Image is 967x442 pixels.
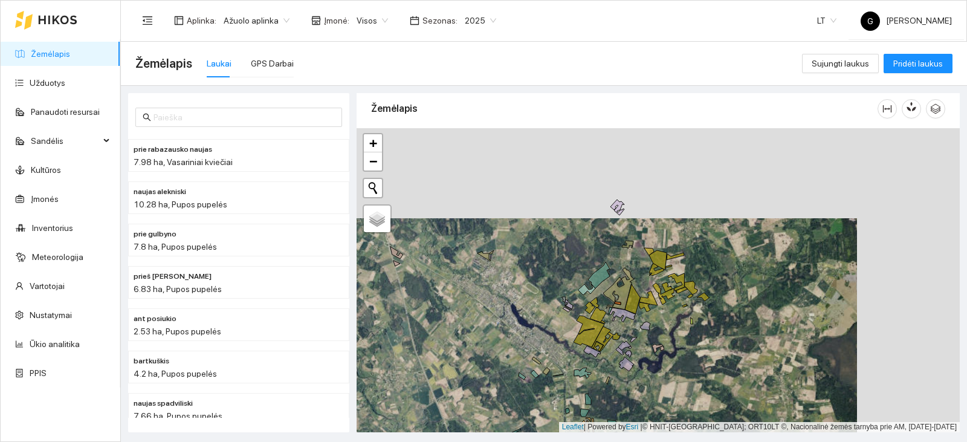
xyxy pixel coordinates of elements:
[134,284,222,294] span: 6.83 ha, Pupos pupelės
[31,129,100,153] span: Sandėlis
[364,152,382,171] a: Zoom out
[878,99,897,119] button: column-width
[134,327,221,336] span: 2.53 ha, Pupos pupelės
[812,57,869,70] span: Sujungti laukus
[30,310,72,320] a: Nustatymai
[224,11,289,30] span: Ažuolo aplinka
[364,206,390,232] a: Layers
[134,313,176,325] span: ant posiukio
[31,107,100,117] a: Panaudoti resursai
[562,423,584,431] a: Leaflet
[369,135,377,151] span: +
[802,54,879,73] button: Sujungti laukus
[626,423,639,431] a: Esri
[861,16,952,25] span: [PERSON_NAME]
[31,49,70,59] a: Žemėlapis
[134,200,227,209] span: 10.28 ha, Pupos pupelės
[31,165,61,175] a: Kultūros
[30,78,65,88] a: Užduotys
[32,252,83,262] a: Meteorologija
[369,154,377,169] span: −
[371,91,878,126] div: Žemėlapis
[154,111,335,124] input: Paieška
[134,356,169,367] span: bartkuškis
[884,59,952,68] a: Pridėti laukus
[817,11,836,30] span: LT
[135,54,192,73] span: Žemėlapis
[134,144,212,155] span: prie rabazausko naujas
[311,16,321,25] span: shop
[134,398,193,409] span: naujas spadviliski
[893,57,943,70] span: Pridėti laukus
[251,57,294,70] div: GPS Darbai
[134,186,186,198] span: naujas alekniski
[357,11,388,30] span: Visos
[30,368,47,378] a: PPIS
[422,14,458,27] span: Sezonas :
[364,179,382,197] button: Initiate a new search
[142,15,153,26] span: menu-fold
[324,14,349,27] span: Įmonė :
[465,11,496,30] span: 2025
[207,57,231,70] div: Laukai
[364,134,382,152] a: Zoom in
[30,281,65,291] a: Vartotojai
[878,104,896,114] span: column-width
[641,423,642,431] span: |
[134,157,233,167] span: 7.98 ha, Vasariniai kviečiai
[143,113,151,122] span: search
[134,229,176,240] span: prie gulbyno
[174,16,184,25] span: layout
[134,242,217,252] span: 7.8 ha, Pupos pupelės
[32,223,73,233] a: Inventorius
[134,411,222,421] span: 7.66 ha, Pupos pupelės
[559,422,960,432] div: | Powered by © HNIT-[GEOGRAPHIC_DATA]; ORT10LT ©, Nacionalinė žemės tarnyba prie AM, [DATE]-[DATE]
[867,11,873,31] span: G
[187,14,216,27] span: Aplinka :
[410,16,419,25] span: calendar
[134,369,217,379] span: 4.2 ha, Pupos pupelės
[134,271,212,282] span: prieš gulbyna
[802,59,879,68] a: Sujungti laukus
[31,194,59,204] a: Įmonės
[30,339,80,349] a: Ūkio analitika
[884,54,952,73] button: Pridėti laukus
[135,8,160,33] button: menu-fold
